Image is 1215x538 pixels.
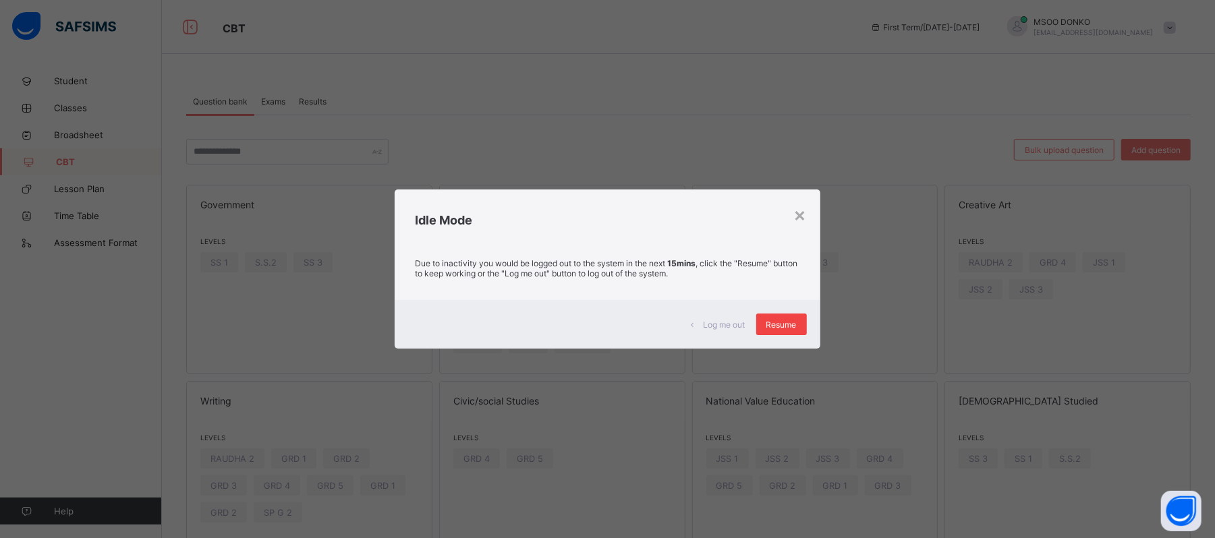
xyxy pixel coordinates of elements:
[704,320,745,330] span: Log me out
[794,203,807,226] div: ×
[766,320,797,330] span: Resume
[1161,491,1202,531] button: Open asap
[415,213,799,227] h2: Idle Mode
[667,258,696,268] strong: 15mins
[415,258,799,278] p: Due to inactivity you would be logged out to the system in the next , click the "Resume" button t...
